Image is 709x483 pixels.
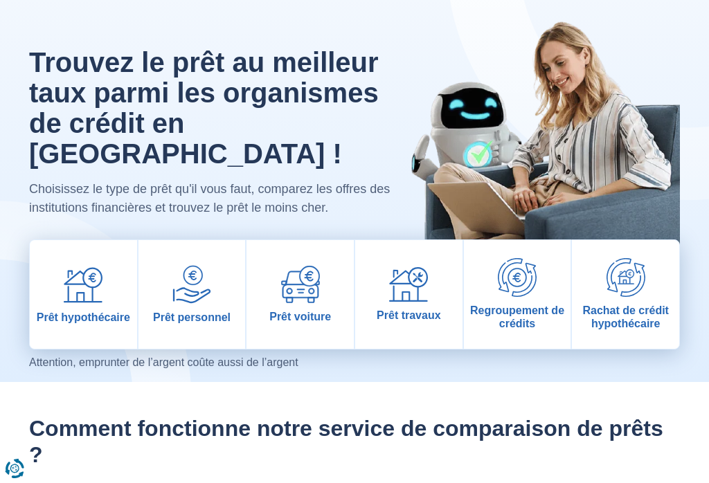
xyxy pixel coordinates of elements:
h2: Comment fonctionne notre service de comparaison de prêts ? [29,415,680,468]
img: Prêt personnel [172,265,211,304]
a: Prêt voiture [246,240,354,349]
span: Prêt hypothécaire [37,311,130,324]
img: Prêt travaux [389,267,428,302]
span: Regroupement de crédits [469,304,566,330]
img: Regroupement de crédits [498,258,537,297]
img: Rachat de crédit hypothécaire [607,258,645,297]
span: Prêt voiture [269,310,331,323]
span: Rachat de crédit hypothécaire [577,304,674,330]
a: Rachat de crédit hypothécaire [572,240,679,349]
span: Prêt personnel [153,311,231,324]
a: Prêt travaux [355,240,463,349]
a: Prêt hypothécaire [30,240,137,349]
a: Regroupement de crédits [464,240,571,349]
p: Choisissez le type de prêt qu'il vous faut, comparez les offres des institutions financières et t... [29,180,400,217]
a: Prêt personnel [138,240,246,349]
h1: Trouvez le prêt au meilleur taux parmi les organismes de crédit en [GEOGRAPHIC_DATA] ! [29,47,400,169]
span: Prêt travaux [377,309,441,322]
img: Prêt hypothécaire [64,265,102,304]
img: Prêt voiture [281,266,320,303]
